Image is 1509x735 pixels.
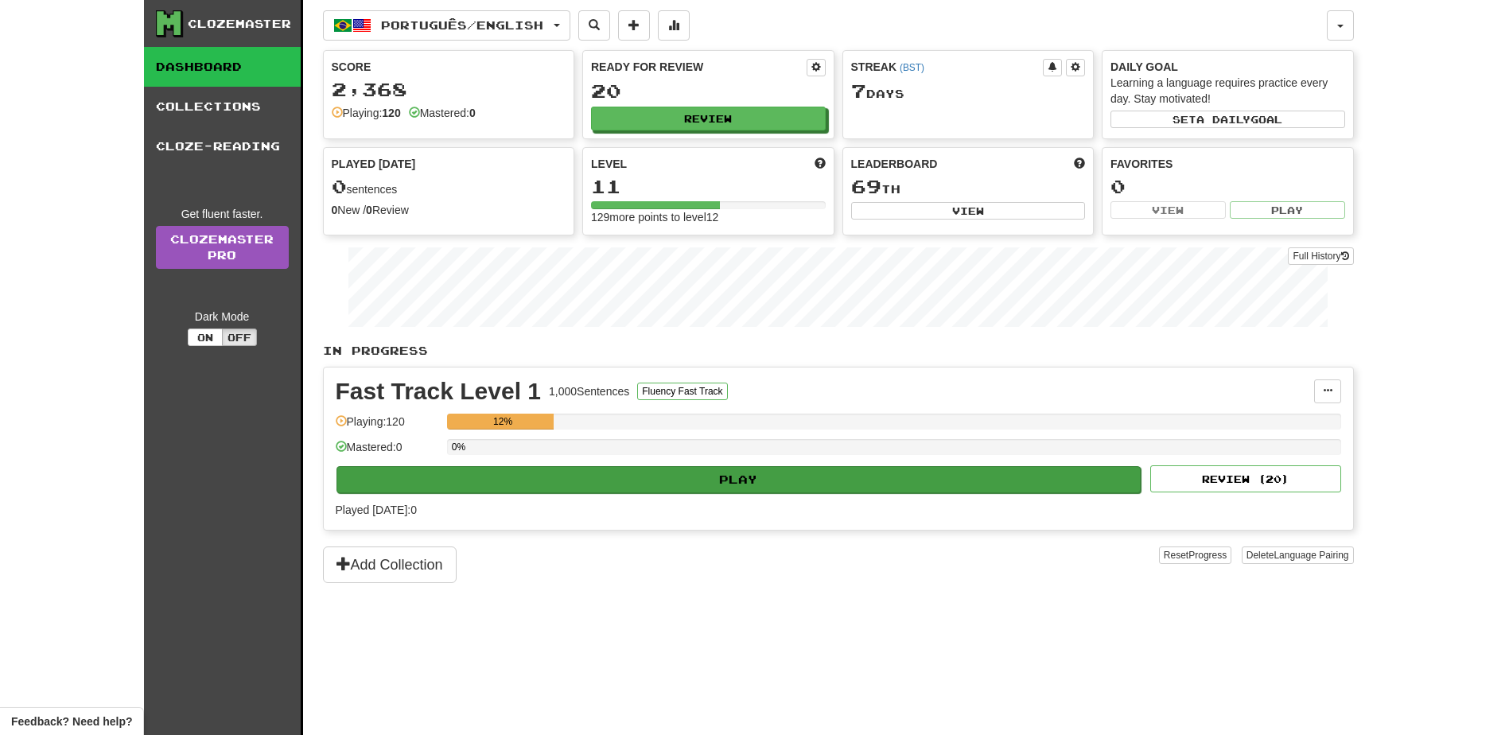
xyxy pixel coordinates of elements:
div: Favorites [1110,156,1345,172]
p: In Progress [323,343,1354,359]
a: Cloze-Reading [144,126,301,166]
span: 69 [851,175,881,197]
span: Leaderboard [851,156,938,172]
div: 1,000 Sentences [549,383,629,399]
div: Day s [851,81,1086,102]
strong: 0 [469,107,476,119]
div: 20 [591,81,826,101]
span: Level [591,156,627,172]
div: 12% [452,414,554,430]
div: 129 more points to level 12 [591,209,826,225]
a: (BST) [900,62,924,73]
div: Get fluent faster. [156,206,289,222]
div: Playing: [332,105,401,121]
strong: 0 [332,204,338,216]
div: Daily Goal [1110,59,1345,75]
div: 0 [1110,177,1345,196]
div: sentences [332,177,566,197]
div: Playing: 120 [336,414,439,440]
span: Progress [1188,550,1227,561]
div: Clozemaster [188,16,291,32]
button: View [851,202,1086,220]
div: New / Review [332,202,566,218]
span: 7 [851,80,866,102]
button: Add sentence to collection [618,10,650,41]
div: Mastered: 0 [336,439,439,465]
div: Fast Track Level 1 [336,379,542,403]
div: 2,368 [332,80,566,99]
a: Collections [144,87,301,126]
span: 0 [332,175,347,197]
button: More stats [658,10,690,41]
div: Score [332,59,566,75]
button: DeleteLanguage Pairing [1242,546,1354,564]
a: Dashboard [144,47,301,87]
span: Score more points to level up [815,156,826,172]
button: Play [336,466,1141,493]
button: Full History [1288,247,1353,265]
button: Play [1230,201,1345,219]
button: Search sentences [578,10,610,41]
button: Review [591,107,826,130]
button: ResetProgress [1159,546,1231,564]
button: Off [222,329,257,346]
div: 11 [591,177,826,196]
button: Fluency Fast Track [637,383,727,400]
button: Add Collection [323,546,457,583]
div: Streak [851,59,1044,75]
span: This week in points, UTC [1074,156,1085,172]
button: Review (20) [1150,465,1341,492]
span: Open feedback widget [11,714,132,729]
button: View [1110,201,1226,219]
span: Português / English [381,18,543,32]
div: Dark Mode [156,309,289,325]
span: Played [DATE]: 0 [336,504,417,516]
div: th [851,177,1086,197]
strong: 0 [366,204,372,216]
span: a daily [1196,114,1250,125]
a: ClozemasterPro [156,226,289,269]
span: Played [DATE] [332,156,416,172]
div: Ready for Review [591,59,807,75]
button: On [188,329,223,346]
button: Seta dailygoal [1110,111,1345,128]
button: Português/English [323,10,570,41]
span: Language Pairing [1274,550,1348,561]
div: Learning a language requires practice every day. Stay motivated! [1110,75,1345,107]
div: Mastered: [409,105,476,121]
strong: 120 [382,107,400,119]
